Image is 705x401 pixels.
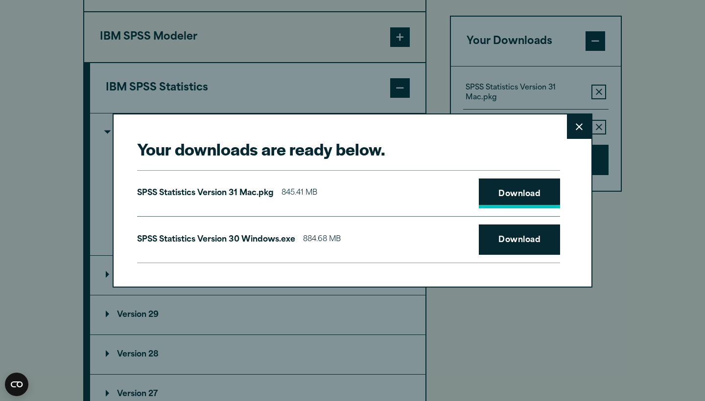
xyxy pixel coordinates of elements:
[137,233,295,247] p: SPSS Statistics Version 30 Windows.exe
[282,186,317,200] span: 845.41 MB
[5,373,28,396] button: Open CMP widget
[479,178,560,209] a: Download
[303,233,341,247] span: 884.68 MB
[479,224,560,255] a: Download
[137,186,274,200] p: SPSS Statistics Version 31 Mac.pkg
[137,138,560,160] h2: Your downloads are ready below.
